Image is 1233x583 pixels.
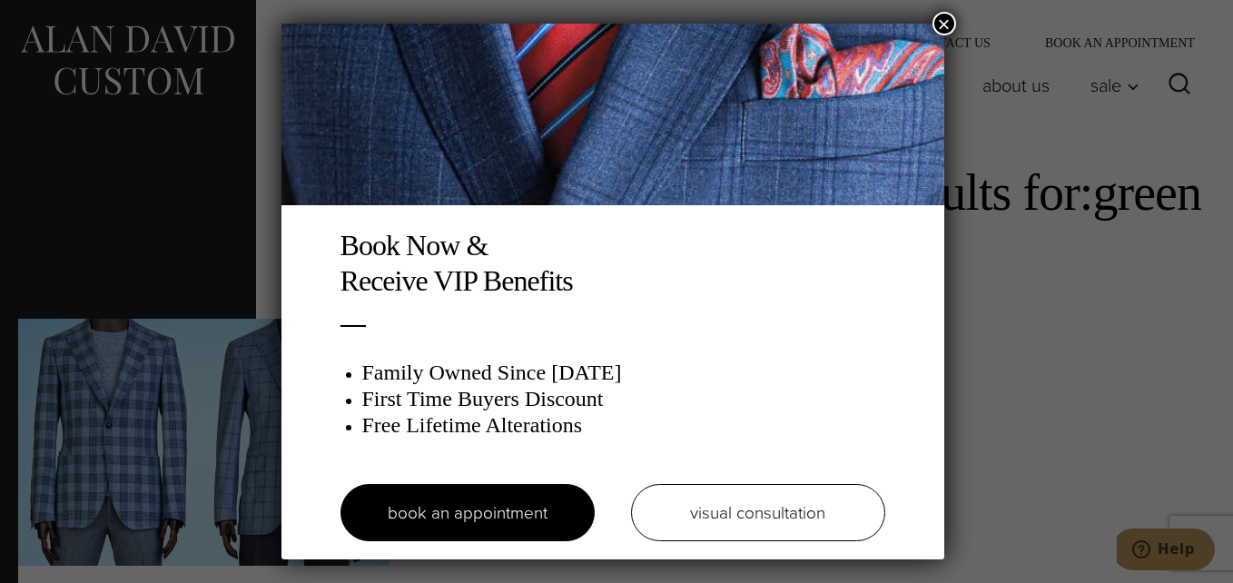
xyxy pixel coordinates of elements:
button: Close [932,12,956,35]
a: book an appointment [340,484,595,541]
h2: Book Now & Receive VIP Benefits [340,228,885,298]
h3: Free Lifetime Alterations [362,412,885,439]
h3: First Time Buyers Discount [362,386,885,412]
h3: Family Owned Since [DATE] [362,360,885,386]
span: Help [41,13,78,29]
a: visual consultation [631,484,885,541]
